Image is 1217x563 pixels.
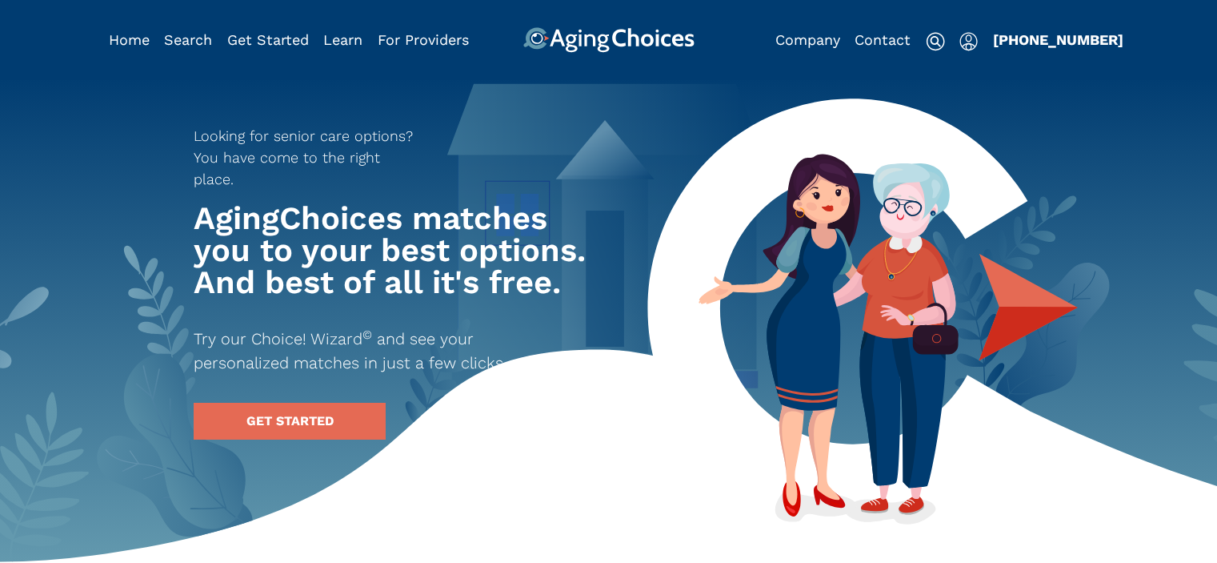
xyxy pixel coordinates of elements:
[378,31,469,48] a: For Providers
[775,31,840,48] a: Company
[522,27,694,53] img: AgingChoices
[926,32,945,51] img: search-icon.svg
[993,31,1123,48] a: [PHONE_NUMBER]
[194,327,565,375] p: Try our Choice! Wizard and see your personalized matches in just a few clicks.
[164,27,212,53] div: Popover trigger
[362,328,372,342] sup: ©
[959,27,978,53] div: Popover trigger
[194,403,386,440] a: GET STARTED
[959,32,978,51] img: user-icon.svg
[227,31,309,48] a: Get Started
[109,31,150,48] a: Home
[164,31,212,48] a: Search
[855,31,911,48] a: Contact
[194,203,594,299] h1: AgingChoices matches you to your best options. And best of all it's free.
[323,31,362,48] a: Learn
[194,125,424,190] p: Looking for senior care options? You have come to the right place.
